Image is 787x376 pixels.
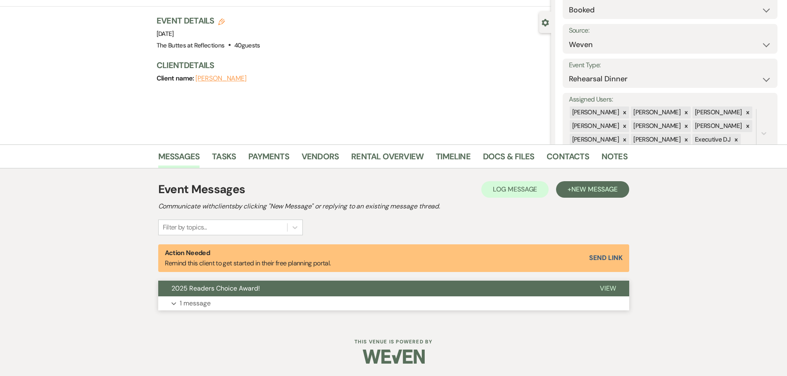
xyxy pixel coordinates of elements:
[571,185,617,194] span: New Message
[158,281,587,296] button: 2025 Readers Choice Award!
[692,106,743,118] div: [PERSON_NAME]
[569,25,771,37] label: Source:
[556,181,629,198] button: +New Message
[157,15,260,26] h3: Event Details
[589,255,622,261] button: Send Link
[165,248,210,257] strong: Action Needed
[542,18,549,26] button: Close lead details
[157,74,196,83] span: Client name:
[302,150,339,168] a: Vendors
[180,298,211,309] p: 1 message
[157,30,174,38] span: [DATE]
[493,185,537,194] span: Log Message
[158,296,629,310] button: 1 message
[157,59,543,71] h3: Client Details
[171,284,260,293] span: 2025 Readers Choice Award!
[569,59,771,71] label: Event Type:
[587,281,629,296] button: View
[158,181,245,198] h1: Event Messages
[570,106,621,118] div: [PERSON_NAME]
[600,284,616,293] span: View
[351,150,423,168] a: Rental Overview
[602,150,628,168] a: Notes
[212,150,236,168] a: Tasks
[570,120,621,132] div: [PERSON_NAME]
[631,120,682,132] div: [PERSON_NAME]
[195,75,247,82] button: [PERSON_NAME]
[163,222,207,232] div: Filter by topics...
[481,181,549,198] button: Log Message
[234,41,260,50] span: 40 guests
[158,150,200,168] a: Messages
[547,150,589,168] a: Contacts
[436,150,471,168] a: Timeline
[569,94,771,106] label: Assigned Users:
[157,41,225,50] span: The Buttes at Reflections
[692,120,743,132] div: [PERSON_NAME]
[165,248,331,269] p: Remind this client to get started in their free planning portal.
[631,106,682,118] div: [PERSON_NAME]
[570,134,621,146] div: [PERSON_NAME]
[631,134,682,146] div: [PERSON_NAME]
[483,150,534,168] a: Docs & Files
[248,150,289,168] a: Payments
[363,342,425,371] img: Weven Logo
[692,134,732,146] div: Executive DJ
[158,201,629,211] h2: Communicate with clients by clicking "New Message" or replying to an existing message thread.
